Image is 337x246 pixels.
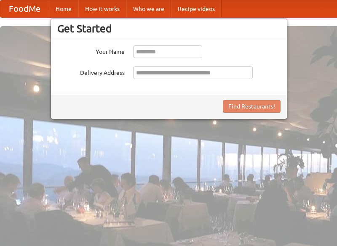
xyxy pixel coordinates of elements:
a: Recipe videos [171,0,222,17]
a: Who we are [126,0,171,17]
a: Home [49,0,78,17]
label: Your Name [57,45,125,56]
a: FoodMe [0,0,49,17]
a: How it works [78,0,126,17]
label: Delivery Address [57,66,125,77]
button: Find Restaurants! [223,100,281,113]
h3: Get Started [57,22,281,35]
